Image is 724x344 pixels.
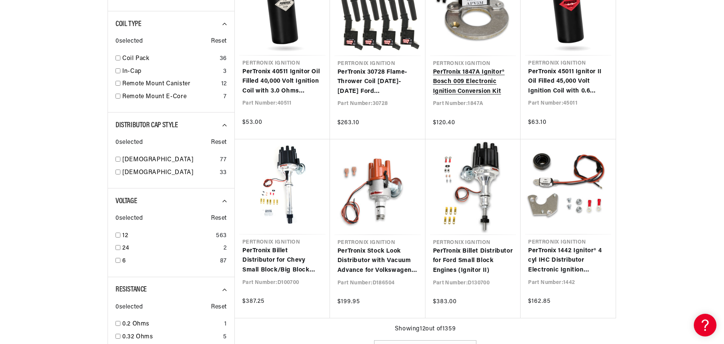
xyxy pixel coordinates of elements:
a: PerTronix 1847A Ignitor® Bosch 009 Electronic Ignition Conversion Kit [433,68,513,97]
span: Voltage [116,197,137,205]
a: 0.2 Ohms [122,319,221,329]
div: 12 [221,79,227,89]
div: 5 [223,332,227,342]
div: 3 [223,67,227,77]
span: Reset [211,138,227,148]
span: 0 selected [116,302,143,312]
div: 33 [220,168,227,178]
span: Coil Type [116,20,141,28]
span: 0 selected [116,37,143,46]
a: 12 [122,231,213,241]
a: PerTronix Billet Distributor for Ford Small Block Engines (Ignitor II) [433,247,513,276]
div: 87 [220,256,227,266]
a: [DEMOGRAPHIC_DATA] [122,168,217,178]
a: 6 [122,256,217,266]
span: Resistance [116,286,147,293]
span: Reset [211,214,227,224]
span: Showing 12 out of 1359 [395,324,456,334]
div: 2 [223,244,227,253]
a: 24 [122,244,220,253]
div: 7 [223,92,227,102]
span: Distributor Cap Style [116,122,178,129]
a: 0.32 Ohms [122,332,220,342]
span: Reset [211,37,227,46]
a: Remote Mount E-Core [122,92,220,102]
span: 0 selected [116,214,143,224]
div: 36 [220,54,227,64]
a: PerTronix Billet Distributor for Chevy Small Block/Big Block Engines (Ignitor II) [242,246,322,275]
span: 0 selected [116,138,143,148]
a: Remote Mount Canister [122,79,218,89]
a: In-Cap [122,67,220,77]
a: PerTronix 45011 Ignitor II Oil Filled 45,000 Volt Ignition Coil with 0.6 Ohms Resistance in Black [528,67,608,96]
span: Reset [211,302,227,312]
div: 77 [220,155,227,165]
a: PerTronix Stock Look Distributor with Vacuum Advance for Volkswagen Type 1 Engines [337,247,418,276]
a: PerTronix 30728 Flame-Thrower Coil [DATE]-[DATE] Ford 4.6L/5.4L/6.8L Modular 2-Valve COP (coil on... [337,68,418,97]
div: 563 [216,231,227,241]
a: PerTronix 40511 Ignitor Oil Filled 40,000 Volt Ignition Coil with 3.0 Ohms Resistance in Black [242,67,322,96]
a: Coil Pack [122,54,217,64]
a: [DEMOGRAPHIC_DATA] [122,155,217,165]
div: 1 [224,319,227,329]
a: PerTronix 1442 Ignitor® 4 cyl IHC Distributor Electronic Ignition Conversion Kit [528,246,608,275]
